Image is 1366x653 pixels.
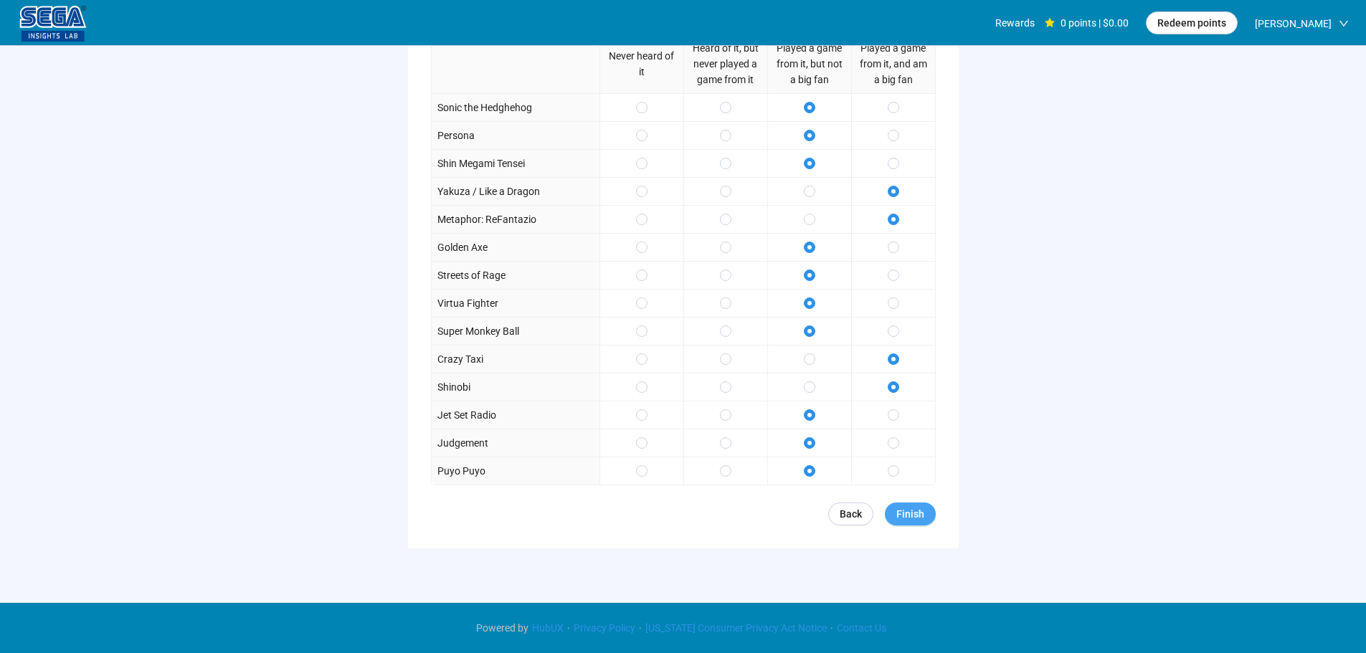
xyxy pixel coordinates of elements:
[642,622,830,634] a: [US_STATE] Consumer Privacy Act Notice
[1157,15,1226,31] span: Redeem points
[476,620,890,636] div: · · ·
[1255,1,1332,47] span: [PERSON_NAME]
[437,267,506,283] p: Streets of Rage
[437,435,488,451] p: Judgement
[858,40,929,87] p: Played a game from it, and am a big fan
[885,502,936,525] button: Finish
[1045,18,1055,28] span: star
[1146,11,1238,34] button: Redeem points
[774,40,845,87] p: Played a game from it, but not a big fan
[690,40,762,87] p: Heard of it, but never played a game from it
[896,506,924,522] span: Finish
[476,622,528,634] span: Powered by
[840,506,862,522] span: Back
[437,351,483,367] p: Crazy Taxi
[437,295,498,311] p: Virtua Fighter
[437,156,525,171] p: Shin Megami Tensei
[437,407,496,423] p: Jet Set Radio
[606,48,678,80] p: Never heard of it
[437,379,470,395] p: Shinobi
[437,183,540,199] p: Yakuza / Like a Dragon
[437,211,536,227] p: Metaphor: ReFantazio
[528,622,567,634] a: HubUX
[437,323,519,339] p: Super Monkey Ball
[437,239,488,255] p: Golden Axe
[437,128,475,143] p: Persona
[437,463,485,479] p: Puyo Puyo
[833,622,890,634] a: Contact Us
[437,100,532,115] p: Sonic the Hedghehog
[828,502,873,525] a: Back
[570,622,639,634] a: Privacy Policy
[1339,19,1349,29] span: down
